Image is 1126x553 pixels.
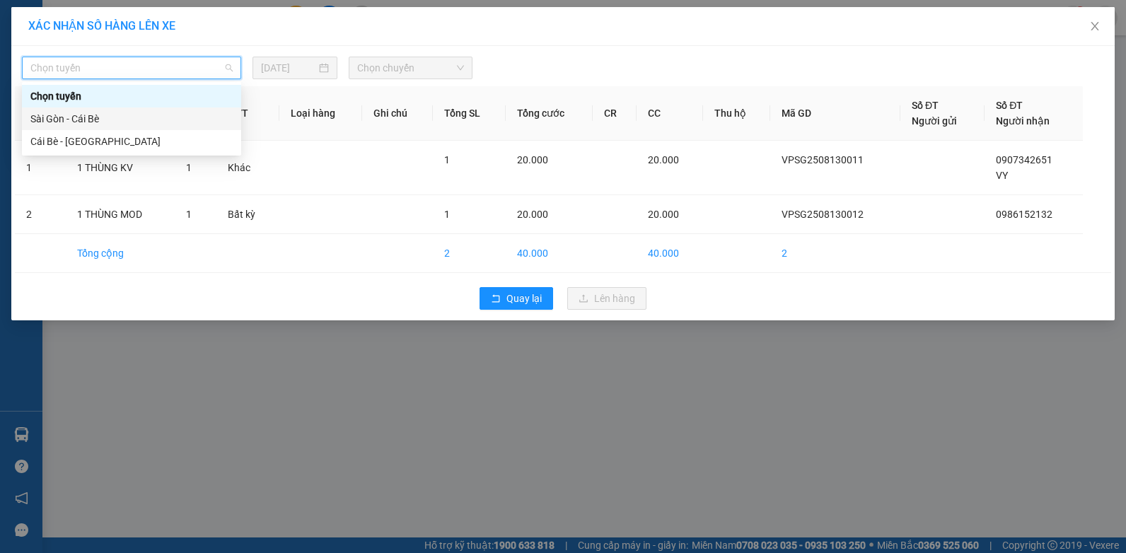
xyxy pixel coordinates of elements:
span: Quay lại [506,291,542,306]
th: STT [15,86,66,141]
th: Ghi chú [362,86,432,141]
span: Chọn chuyến [357,57,463,78]
td: 1 THÙNG MOD [66,195,175,234]
td: Tổng cộng [66,234,175,273]
td: Bất kỳ [216,195,279,234]
th: Loại hàng [279,86,363,141]
span: VPSG2508130012 [782,209,864,220]
span: Người gửi [912,115,957,127]
span: XÁC NHẬN SỐ HÀNG LÊN XE [28,19,175,33]
span: close [1089,21,1101,32]
span: 20.000 [648,209,679,220]
button: rollbackQuay lại [480,287,553,310]
span: 1 [444,209,450,220]
div: Sài Gòn - Cái Bè [30,111,233,127]
span: VY [996,170,1008,181]
div: Cái Bè - [GEOGRAPHIC_DATA] [30,134,233,149]
span: 20.000 [648,154,679,165]
td: 40.000 [506,234,593,273]
div: Chọn tuyến [22,85,241,107]
span: 1 [444,154,450,165]
td: 2 [15,195,66,234]
div: Cái Bè - Sài Gòn [22,130,241,153]
td: 1 [15,141,66,195]
span: 1 [186,162,192,173]
span: VPSG2508130011 [782,154,864,165]
th: Tổng cước [506,86,593,141]
span: Số ĐT [912,100,939,111]
button: Close [1075,7,1115,47]
input: 13/08/2025 [261,60,316,76]
th: CC [637,86,703,141]
span: Chọn tuyến [30,57,233,78]
div: Chọn tuyến [30,88,233,104]
div: Sài Gòn - Cái Bè [22,107,241,130]
span: 20.000 [517,154,548,165]
span: Số ĐT [996,100,1023,111]
span: 1 [186,209,192,220]
td: 40.000 [637,234,703,273]
th: Mã GD [770,86,900,141]
span: 0907342651 [996,154,1052,165]
th: ĐVT [216,86,279,141]
th: Tổng SL [433,86,506,141]
span: Người nhận [996,115,1050,127]
th: Thu hộ [703,86,771,141]
span: 0986152132 [996,209,1052,220]
td: 2 [433,234,506,273]
td: Khác [216,141,279,195]
th: CR [593,86,637,141]
button: uploadLên hàng [567,287,646,310]
td: 2 [770,234,900,273]
span: 20.000 [517,209,548,220]
span: rollback [491,293,501,305]
td: 1 THÙNG KV [66,141,175,195]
